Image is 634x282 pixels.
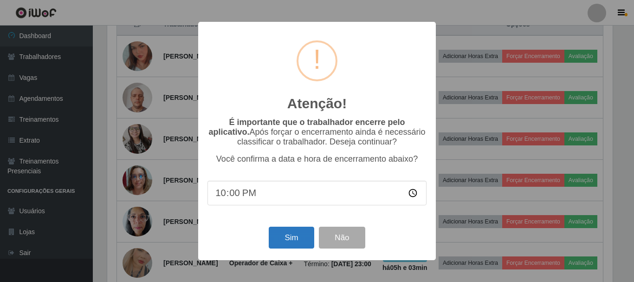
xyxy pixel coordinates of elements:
[319,227,365,249] button: Não
[287,95,347,112] h2: Atenção!
[269,227,314,249] button: Sim
[207,154,427,164] p: Você confirma a data e hora de encerramento abaixo?
[208,118,405,137] b: É importante que o trabalhador encerre pelo aplicativo.
[207,118,427,147] p: Após forçar o encerramento ainda é necessário classificar o trabalhador. Deseja continuar?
